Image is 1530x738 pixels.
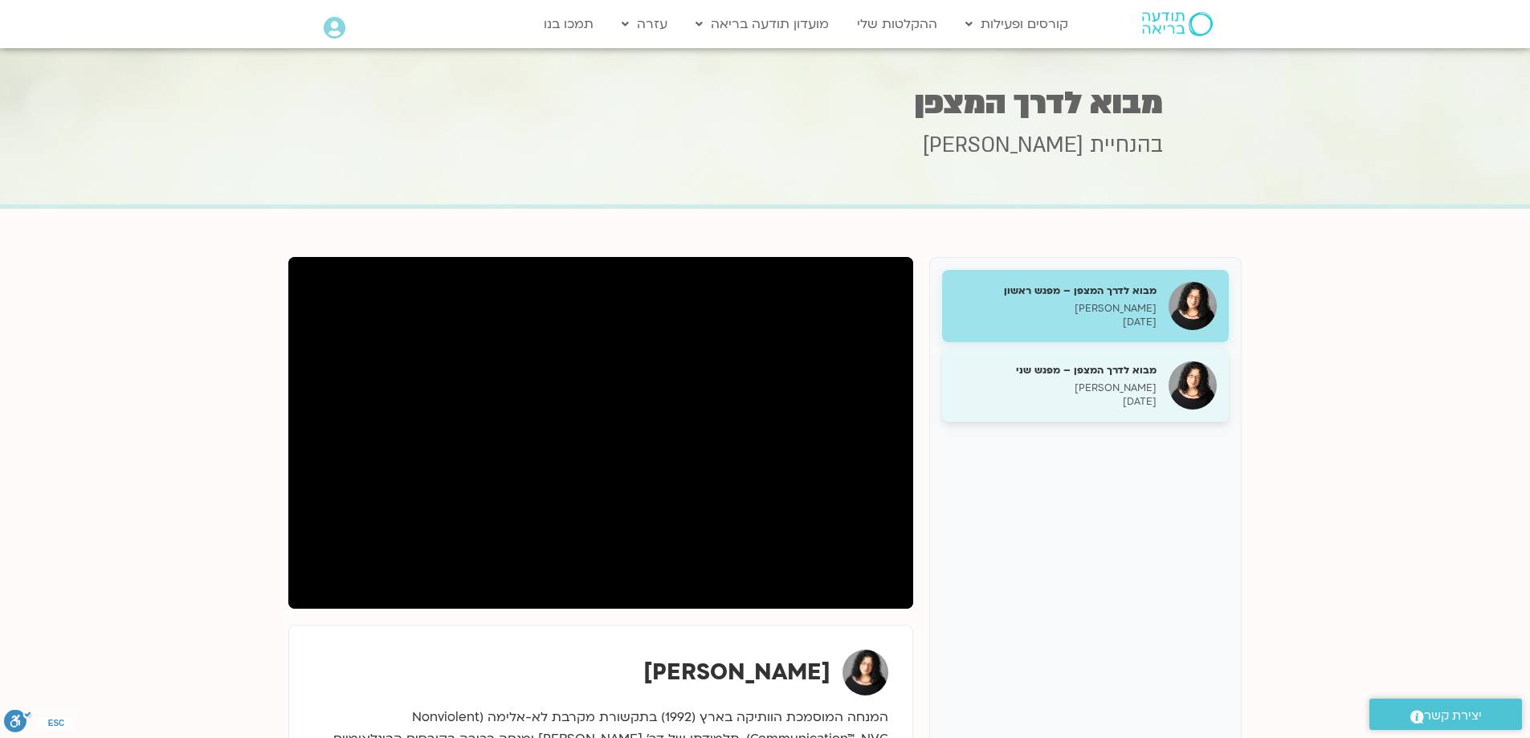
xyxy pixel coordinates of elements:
h5: מבוא לדרך המצפן – מפגש ראשון [954,283,1157,298]
p: [PERSON_NAME] [954,302,1157,316]
span: בהנחיית [1090,131,1163,160]
a: קורסים ופעילות [957,9,1076,39]
a: תמכו בנו [536,9,602,39]
a: מועדון תודעה בריאה [687,9,837,39]
a: ההקלטות שלי [849,9,945,39]
strong: [PERSON_NAME] [643,657,830,687]
img: מבוא לדרך המצפן – מפגש שני [1169,361,1217,410]
h5: מבוא לדרך המצפן – מפגש שני [954,363,1157,377]
p: [DATE] [954,395,1157,409]
img: ארנינה קשתן [843,650,888,695]
a: עזרה [614,9,675,39]
img: מבוא לדרך המצפן – מפגש ראשון [1169,282,1217,330]
h1: מבוא לדרך המצפן [368,88,1163,119]
p: [PERSON_NAME] [954,381,1157,395]
a: יצירת קשר [1369,699,1522,730]
img: תודעה בריאה [1142,12,1213,36]
p: [DATE] [954,316,1157,329]
span: יצירת קשר [1424,705,1482,727]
